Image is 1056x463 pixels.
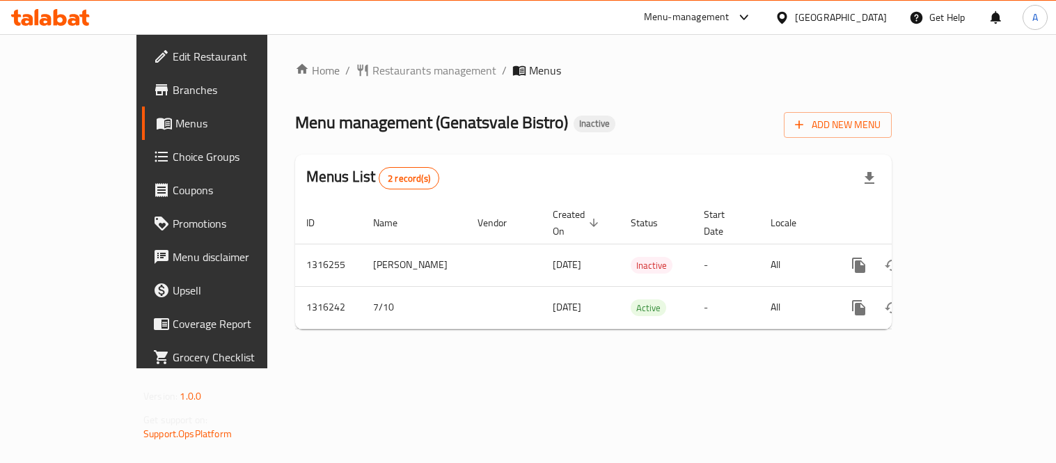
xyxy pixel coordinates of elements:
[142,207,313,240] a: Promotions
[373,214,416,231] span: Name
[553,206,603,240] span: Created On
[142,307,313,340] a: Coverage Report
[173,282,301,299] span: Upsell
[693,244,759,286] td: -
[143,425,232,443] a: Support.OpsPlatform
[173,182,301,198] span: Coupons
[180,387,201,405] span: 1.0.0
[553,298,581,316] span: [DATE]
[142,240,313,274] a: Menu disclaimer
[356,62,496,79] a: Restaurants management
[704,206,743,240] span: Start Date
[345,62,350,79] li: /
[173,315,301,332] span: Coverage Report
[795,10,887,25] div: [GEOGRAPHIC_DATA]
[306,214,333,231] span: ID
[175,115,301,132] span: Menus
[295,202,987,329] table: enhanced table
[295,107,568,138] span: Menu management ( Genatsvale Bistro )
[173,349,301,366] span: Grocery Checklist
[173,148,301,165] span: Choice Groups
[173,249,301,265] span: Menu disclaimer
[306,166,439,189] h2: Menus List
[142,40,313,73] a: Edit Restaurant
[295,62,892,79] nav: breadcrumb
[831,202,987,244] th: Actions
[295,286,362,329] td: 1316242
[795,116,881,134] span: Add New Menu
[631,300,666,316] span: Active
[631,257,672,274] div: Inactive
[295,244,362,286] td: 1316255
[379,167,439,189] div: Total records count
[502,62,507,79] li: /
[362,244,466,286] td: [PERSON_NAME]
[362,286,466,329] td: 7/10
[173,81,301,98] span: Branches
[379,172,439,185] span: 2 record(s)
[853,162,886,195] div: Export file
[1032,10,1038,25] span: A
[142,173,313,207] a: Coupons
[142,140,313,173] a: Choice Groups
[142,274,313,307] a: Upsell
[771,214,814,231] span: Locale
[842,249,876,282] button: more
[876,249,909,282] button: Change Status
[143,387,178,405] span: Version:
[142,73,313,107] a: Branches
[173,215,301,232] span: Promotions
[631,214,676,231] span: Status
[631,299,666,316] div: Active
[784,112,892,138] button: Add New Menu
[372,62,496,79] span: Restaurants management
[693,286,759,329] td: -
[876,291,909,324] button: Change Status
[759,244,831,286] td: All
[574,118,615,130] span: Inactive
[143,411,207,429] span: Get support on:
[142,107,313,140] a: Menus
[478,214,525,231] span: Vendor
[574,116,615,132] div: Inactive
[644,9,730,26] div: Menu-management
[173,48,301,65] span: Edit Restaurant
[295,62,340,79] a: Home
[553,256,581,274] span: [DATE]
[142,340,313,374] a: Grocery Checklist
[529,62,561,79] span: Menus
[842,291,876,324] button: more
[759,286,831,329] td: All
[631,258,672,274] span: Inactive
